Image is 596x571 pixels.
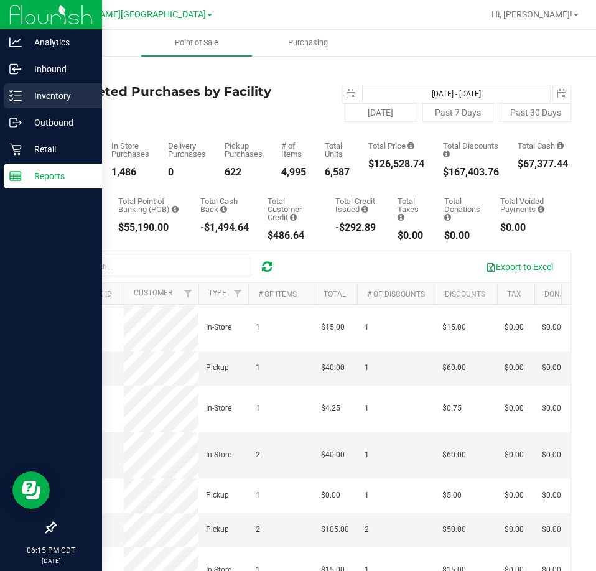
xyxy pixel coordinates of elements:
[325,142,350,158] div: Total Units
[206,322,231,333] span: In-Store
[206,490,229,501] span: Pickup
[553,85,570,103] span: select
[9,63,22,75] inline-svg: Inbound
[365,524,369,536] span: 2
[368,159,424,169] div: $126,528.74
[12,471,50,509] iframe: Resource center
[491,9,572,19] span: Hi, [PERSON_NAME]!
[365,402,369,414] span: 1
[111,142,149,158] div: In Store Purchases
[444,197,482,221] div: Total Donations
[252,30,363,56] a: Purchasing
[22,88,96,103] p: Inventory
[168,167,206,177] div: 0
[268,197,317,221] div: Total Customer Credit
[118,197,182,213] div: Total Point of Banking (POB)
[443,142,499,158] div: Total Discounts
[478,256,561,277] button: Export to Excel
[367,290,425,299] a: # of Discounts
[42,9,206,20] span: Ft [PERSON_NAME][GEOGRAPHIC_DATA]
[500,103,571,122] button: Past 30 Days
[442,362,466,374] span: $60.00
[206,449,231,461] span: In-Store
[335,197,379,213] div: Total Credit Issued
[557,142,564,150] i: Sum of the successful, non-voided cash payment transactions for all purchases in the date range. ...
[345,103,416,122] button: [DATE]
[505,322,524,333] span: $0.00
[505,524,524,536] span: $0.00
[321,490,340,501] span: $0.00
[225,142,263,158] div: Pickup Purchases
[290,213,297,221] i: Sum of the successful, non-voided payments using account credit for all purchases in the date range.
[325,167,350,177] div: 6,587
[141,30,253,56] a: Point of Sale
[324,290,346,299] a: Total
[365,449,369,461] span: 1
[442,490,462,501] span: $5.00
[365,362,369,374] span: 1
[365,322,369,333] span: 1
[442,402,462,414] span: $0.75
[9,116,22,129] inline-svg: Outbound
[118,223,182,233] div: $55,190.00
[22,169,96,183] p: Reports
[365,490,369,501] span: 1
[256,449,260,461] span: 2
[398,213,404,221] i: Sum of the total taxes for all purchases in the date range.
[398,197,426,221] div: Total Taxes
[22,115,96,130] p: Outbound
[407,142,414,150] i: Sum of the total prices of all purchases in the date range.
[256,362,260,374] span: 1
[335,223,379,233] div: -$292.89
[225,167,263,177] div: 622
[444,213,451,221] i: Sum of all round-up-to-next-dollar total price adjustments for all purchases in the date range.
[321,322,345,333] span: $15.00
[538,205,544,213] i: Sum of all voided payment transaction amounts, excluding tips and transaction fees, for all purch...
[542,322,561,333] span: $0.00
[178,283,198,304] a: Filter
[505,402,524,414] span: $0.00
[361,205,368,213] i: Sum of all account credit issued for all refunds from returned purchases in the date range.
[321,449,345,461] span: $40.00
[168,142,206,158] div: Delivery Purchases
[542,362,561,374] span: $0.00
[321,402,340,414] span: $4.25
[200,223,249,233] div: -$1,494.64
[256,402,260,414] span: 1
[9,90,22,102] inline-svg: Inventory
[6,545,96,556] p: 06:15 PM CDT
[200,197,249,213] div: Total Cash Back
[342,85,360,103] span: select
[22,35,96,50] p: Analytics
[111,167,149,177] div: 1,486
[271,37,345,49] span: Purchasing
[256,490,260,501] span: 1
[9,143,22,156] inline-svg: Retail
[134,289,172,297] a: Customer
[442,524,466,536] span: $50.00
[258,290,297,299] a: # of Items
[442,322,466,333] span: $15.00
[256,322,260,333] span: 1
[444,231,482,241] div: $0.00
[442,449,466,461] span: $60.00
[542,490,561,501] span: $0.00
[443,150,450,158] i: Sum of the discount values applied to the all purchases in the date range.
[9,170,22,182] inline-svg: Reports
[321,524,349,536] span: $105.00
[542,449,561,461] span: $0.00
[500,223,552,233] div: $0.00
[507,290,521,299] a: Tax
[206,362,229,374] span: Pickup
[220,205,227,213] i: Sum of the cash-back amounts from rounded-up electronic payments for all purchases in the date ra...
[206,524,229,536] span: Pickup
[518,159,568,169] div: $67,377.44
[518,142,568,150] div: Total Cash
[505,362,524,374] span: $0.00
[268,231,317,241] div: $486.64
[9,36,22,49] inline-svg: Analytics
[206,402,231,414] span: In-Store
[6,556,96,565] p: [DATE]
[208,289,226,297] a: Type
[542,402,561,414] span: $0.00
